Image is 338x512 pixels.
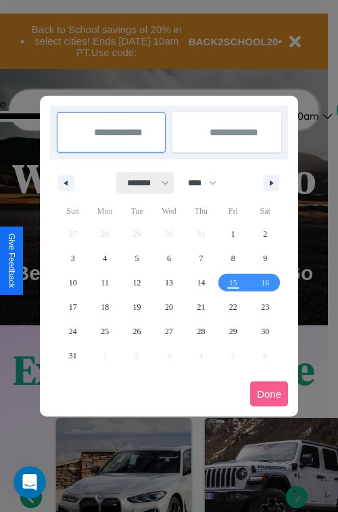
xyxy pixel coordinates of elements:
[57,344,89,368] button: 31
[217,319,249,344] button: 29
[57,200,89,222] span: Sun
[14,466,46,498] iframe: Intercom live chat
[249,271,281,295] button: 16
[133,319,141,344] span: 26
[57,295,89,319] button: 17
[197,271,205,295] span: 14
[121,295,153,319] button: 19
[229,319,237,344] span: 29
[89,319,120,344] button: 25
[89,246,120,271] button: 4
[153,319,185,344] button: 27
[250,381,288,406] button: Done
[197,319,205,344] span: 28
[197,295,205,319] span: 21
[121,319,153,344] button: 26
[167,246,171,271] span: 6
[57,271,89,295] button: 10
[133,295,141,319] span: 19
[57,319,89,344] button: 24
[217,200,249,222] span: Fri
[217,246,249,271] button: 8
[153,246,185,271] button: 6
[89,200,120,222] span: Mon
[229,295,237,319] span: 22
[133,271,141,295] span: 12
[249,295,281,319] button: 23
[231,246,235,271] span: 8
[71,246,75,271] span: 3
[185,319,217,344] button: 28
[121,246,153,271] button: 5
[261,319,269,344] span: 30
[69,295,77,319] span: 17
[103,246,107,271] span: 4
[231,222,235,246] span: 1
[185,200,217,222] span: Thu
[249,246,281,271] button: 9
[261,295,269,319] span: 23
[249,200,281,222] span: Sat
[217,295,249,319] button: 22
[135,246,139,271] span: 5
[153,271,185,295] button: 13
[263,222,267,246] span: 2
[217,271,249,295] button: 15
[185,246,217,271] button: 7
[121,200,153,222] span: Tue
[57,246,89,271] button: 3
[89,295,120,319] button: 18
[69,344,77,368] span: 31
[121,271,153,295] button: 12
[263,246,267,271] span: 9
[249,222,281,246] button: 2
[101,295,109,319] span: 18
[249,319,281,344] button: 30
[165,319,173,344] span: 27
[165,271,173,295] span: 13
[261,271,269,295] span: 16
[69,319,77,344] span: 24
[101,319,109,344] span: 25
[229,271,237,295] span: 15
[165,295,173,319] span: 20
[7,233,16,288] div: Give Feedback
[101,271,109,295] span: 11
[69,271,77,295] span: 10
[199,246,203,271] span: 7
[217,222,249,246] button: 1
[89,271,120,295] button: 11
[185,271,217,295] button: 14
[153,295,185,319] button: 20
[185,295,217,319] button: 21
[153,200,185,222] span: Wed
